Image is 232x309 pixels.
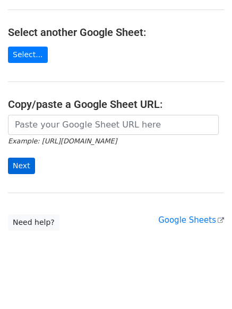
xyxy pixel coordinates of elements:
[8,158,35,174] input: Next
[8,47,48,63] a: Select...
[8,26,224,39] h4: Select another Google Sheet:
[8,214,59,231] a: Need help?
[8,115,219,135] input: Paste your Google Sheet URL here
[158,215,224,225] a: Google Sheets
[179,258,232,309] iframe: Chat Widget
[8,98,224,111] h4: Copy/paste a Google Sheet URL:
[8,137,117,145] small: Example: [URL][DOMAIN_NAME]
